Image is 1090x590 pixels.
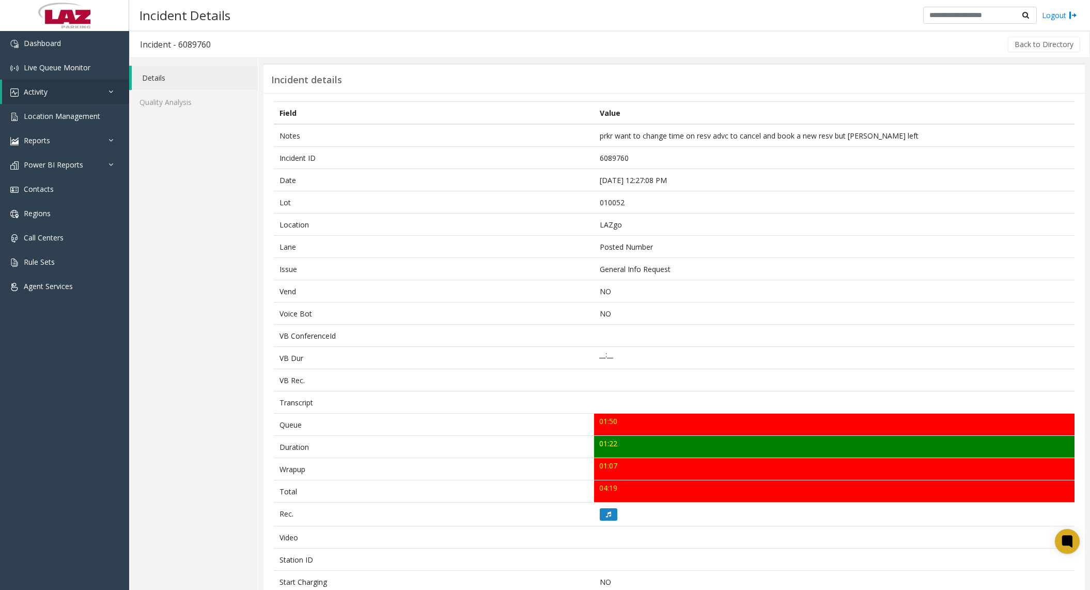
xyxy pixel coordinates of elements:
[10,137,19,145] img: 'icon'
[594,436,1075,458] td: 01:22
[600,577,1069,587] p: NO
[10,64,19,72] img: 'icon'
[271,74,342,86] h3: Incident details
[274,147,594,169] td: Incident ID
[132,66,258,90] a: Details
[594,147,1075,169] td: 6089760
[24,257,55,267] span: Rule Sets
[24,184,54,194] span: Contacts
[600,308,1069,319] p: NO
[1069,10,1077,21] img: logout
[274,325,594,347] td: VB ConferenceId
[274,236,594,258] td: Lane
[594,214,1075,236] td: LAZgo
[10,283,19,291] img: 'icon'
[594,124,1075,147] td: prkr want to change time on resv advc to cancel and book a new resv but [PERSON_NAME] left
[274,124,594,147] td: Notes
[134,3,236,28] h3: Incident Details
[594,169,1075,191] td: [DATE] 12:27:08 PM
[1008,37,1080,52] button: Back to Directory
[10,161,19,170] img: 'icon'
[10,40,19,48] img: 'icon'
[274,102,594,125] th: Field
[594,102,1075,125] th: Value
[10,88,19,97] img: 'icon'
[24,111,100,121] span: Location Management
[594,414,1075,436] td: 01:50
[24,160,83,170] span: Power BI Reports
[10,210,19,218] img: 'icon'
[274,480,594,503] td: Total
[24,208,51,218] span: Regions
[274,169,594,191] td: Date
[594,258,1075,280] td: General Info Request
[274,214,594,236] td: Location
[2,80,129,104] a: Activity
[129,90,258,114] a: Quality Analysis
[274,526,594,549] td: Video
[274,280,594,302] td: Vend
[600,286,1069,297] p: NO
[594,480,1075,503] td: 04:19
[24,233,64,243] span: Call Centers
[10,259,19,267] img: 'icon'
[274,191,594,214] td: Lot
[274,414,594,436] td: Queue
[594,191,1075,214] td: 010052
[10,234,19,243] img: 'icon'
[594,236,1075,258] td: Posted Number
[594,347,1075,369] td: __:__
[274,369,594,391] td: VB Rec.
[274,391,594,414] td: Transcript
[10,186,19,194] img: 'icon'
[594,458,1075,480] td: 01:07
[24,63,90,72] span: Live Queue Monitor
[24,38,61,48] span: Dashboard
[1042,10,1077,21] a: Logout
[24,87,48,97] span: Activity
[130,33,221,56] h3: Incident - 6089760
[274,436,594,458] td: Duration
[274,302,594,325] td: Voice Bot
[24,281,73,291] span: Agent Services
[274,347,594,369] td: VB Dur
[274,458,594,480] td: Wrapup
[274,549,594,571] td: Station ID
[274,503,594,526] td: Rec.
[274,258,594,280] td: Issue
[24,135,50,145] span: Reports
[10,113,19,121] img: 'icon'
